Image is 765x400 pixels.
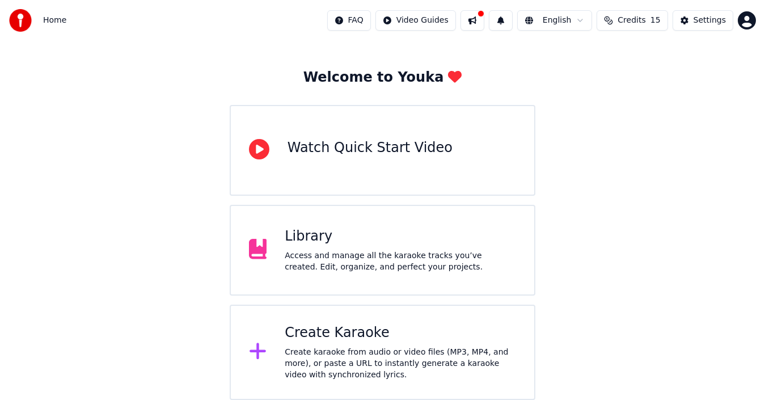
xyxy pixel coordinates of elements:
div: Library [285,228,516,246]
span: Home [43,15,66,26]
div: Welcome to Youka [303,69,462,87]
button: FAQ [327,10,371,31]
button: Credits15 [597,10,667,31]
nav: breadcrumb [43,15,66,26]
span: 15 [650,15,661,26]
div: Watch Quick Start Video [288,139,453,157]
div: Settings [694,15,726,26]
div: Access and manage all the karaoke tracks you’ve created. Edit, organize, and perfect your projects. [285,250,516,273]
span: Credits [618,15,645,26]
button: Video Guides [375,10,456,31]
img: youka [9,9,32,32]
div: Create karaoke from audio or video files (MP3, MP4, and more), or paste a URL to instantly genera... [285,347,516,381]
div: Create Karaoke [285,324,516,342]
button: Settings [673,10,733,31]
